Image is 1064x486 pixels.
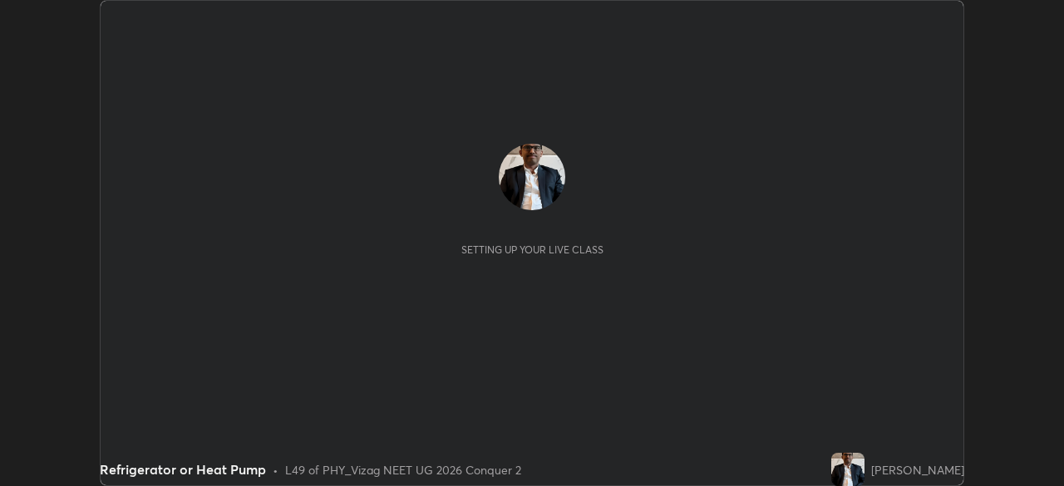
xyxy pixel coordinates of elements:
img: 5fdc241a2bff4ab79b281eb58cfa3e4d.jpg [499,144,565,210]
div: Setting up your live class [461,243,603,256]
div: Refrigerator or Heat Pump [100,459,266,479]
div: L49 of PHY_Vizag NEET UG 2026 Conquer 2 [285,461,521,479]
img: 5fdc241a2bff4ab79b281eb58cfa3e4d.jpg [831,453,864,486]
div: • [273,461,278,479]
div: [PERSON_NAME] [871,461,964,479]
